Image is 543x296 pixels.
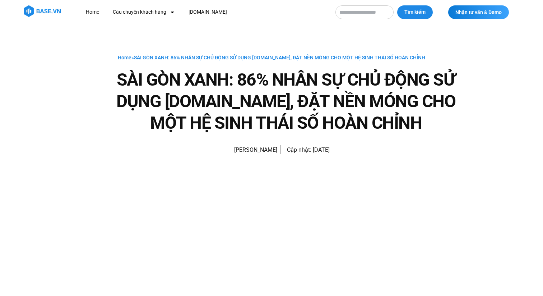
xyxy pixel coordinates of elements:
a: Home [118,55,131,60]
button: Tìm kiếm [397,5,433,19]
time: [DATE] [313,146,330,153]
span: SÀI GÒN XANH: 86% NHÂN SỰ CHỦ ĐỘNG SỬ DỤNG [DOMAIN_NAME], ĐẶT NỀN MÓNG CHO MỘT HỆ SINH THÁI SỐ HO... [134,55,425,60]
a: Nhận tư vấn & Demo [448,5,509,19]
span: Tìm kiếm [404,9,426,16]
span: » [118,55,425,60]
nav: Menu [80,5,328,19]
a: [DOMAIN_NAME] [183,5,232,19]
span: Nhận tư vấn & Demo [455,10,502,15]
span: Cập nhật: [287,146,311,153]
a: Câu chuyện khách hàng [107,5,180,19]
a: Home [80,5,105,19]
a: Picture of Đoàn Đức [PERSON_NAME] [213,141,277,159]
span: [PERSON_NAME] [231,145,277,155]
h1: SÀI GÒN XANH: 86% NHÂN SỰ CHỦ ĐỘNG SỬ DỤNG [DOMAIN_NAME], ĐẶT NỀN MÓNG CHO MỘT HỆ SINH THÁI SỐ HO... [99,69,473,134]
